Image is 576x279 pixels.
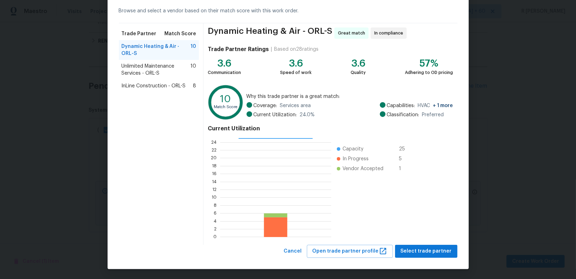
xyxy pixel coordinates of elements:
[433,103,453,108] span: + 1 more
[269,46,274,53] div: |
[208,27,332,39] span: Dynamic Heating & Air - ORL-S
[399,145,410,153] span: 25
[212,196,217,200] text: 10
[122,43,191,57] span: Dynamic Heating & Air - ORL-S
[254,111,297,118] span: Current Utilization:
[208,46,269,53] h4: Trade Partner Ratings
[208,125,453,132] h4: Current Utilization
[422,111,444,118] span: Preferred
[214,203,217,207] text: 8
[399,165,410,172] span: 1
[280,102,311,109] span: Services area
[342,165,383,172] span: Vendor Accepted
[280,60,311,67] div: 3.6
[300,111,315,118] span: 24.0 %
[211,140,217,144] text: 24
[212,148,217,152] text: 22
[213,235,217,239] text: 0
[220,94,231,104] text: 10
[122,82,186,89] span: InLine Construction - ORL-S
[284,247,302,256] span: Cancel
[405,60,453,67] div: 57%
[274,46,319,53] div: Based on 28 ratings
[247,93,453,100] span: Why this trade partner is a great match:
[212,180,217,184] text: 14
[214,219,217,223] text: 4
[208,69,241,76] div: Communication
[351,60,366,67] div: 3.6
[122,30,157,37] span: Trade Partner
[313,247,387,256] span: Open trade partner profile
[338,30,368,37] span: Great match
[307,245,393,258] button: Open trade partner profile
[254,102,277,109] span: Coverage:
[387,111,419,118] span: Classification:
[122,63,191,77] span: Unlimited Maintenance Services - ORL-S
[212,164,217,168] text: 18
[374,30,406,37] span: In compliance
[395,245,457,258] button: Select trade partner
[164,30,196,37] span: Match Score
[280,69,311,76] div: Speed of work
[212,172,217,176] text: 16
[211,156,217,160] text: 20
[214,211,217,216] text: 6
[281,245,305,258] button: Cancel
[342,145,363,153] span: Capacity
[399,155,410,162] span: 5
[418,102,453,109] span: HVAC
[405,69,453,76] div: Adhering to OD pricing
[387,102,415,109] span: Capabilities:
[351,69,366,76] div: Quality
[214,227,217,231] text: 2
[342,155,369,162] span: In Progress
[212,187,217,192] text: 12
[193,82,196,89] span: 8
[190,43,196,57] span: 10
[208,60,241,67] div: 3.6
[214,105,238,109] text: Match Score
[190,63,196,77] span: 10
[401,247,452,256] span: Select trade partner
